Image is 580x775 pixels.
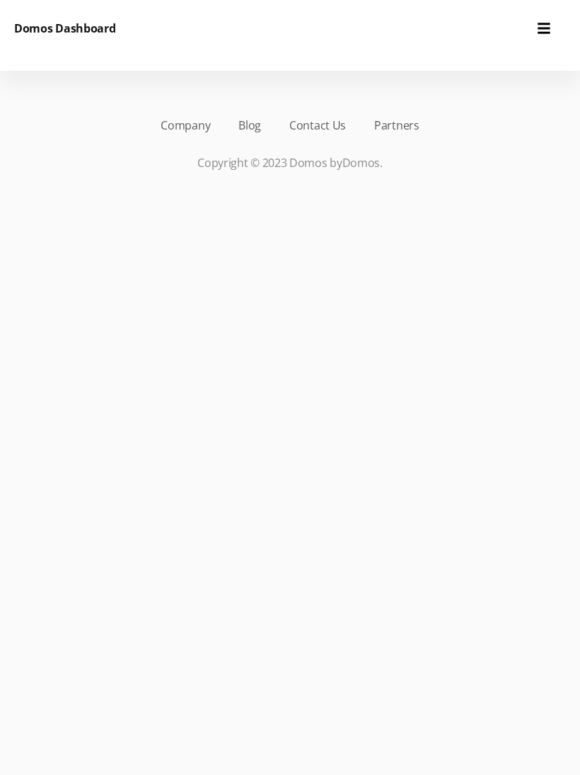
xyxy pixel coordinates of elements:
[342,155,381,171] a: Domos
[14,20,116,37] h6: Domos Dashboard
[238,117,261,134] a: Blog
[289,117,346,134] a: Contact Us
[35,154,545,171] p: Copyright © 2023 Domos by .
[374,117,419,134] a: Partners
[161,117,210,134] a: Company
